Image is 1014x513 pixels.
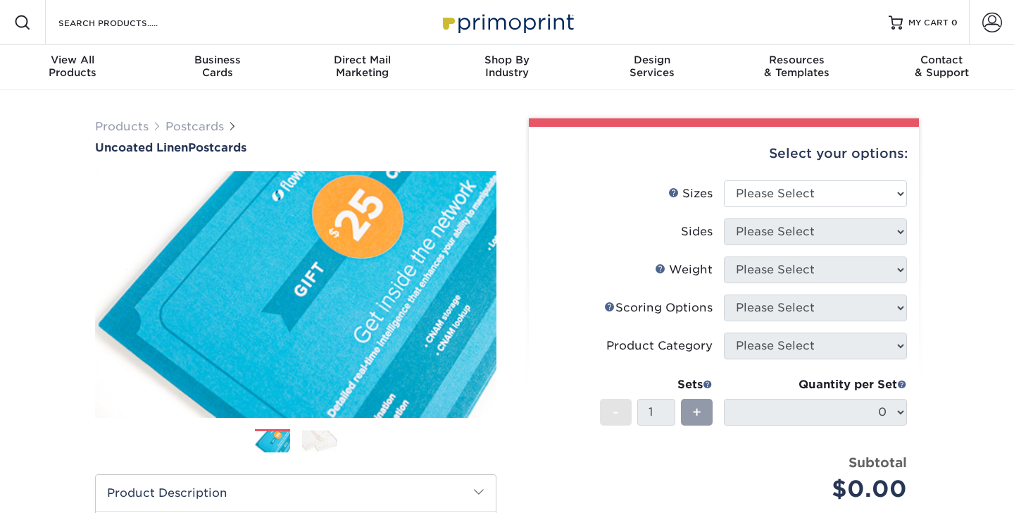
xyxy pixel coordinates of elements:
[725,54,870,66] span: Resources
[57,14,194,31] input: SEARCH PRODUCTS.....
[95,141,496,154] h1: Postcards
[734,472,907,506] div: $0.00
[692,402,701,423] span: +
[580,54,725,79] div: Services
[869,54,1014,79] div: & Support
[289,54,434,79] div: Marketing
[95,141,188,154] span: Uncoated Linen
[434,54,580,66] span: Shop By
[434,54,580,79] div: Industry
[908,17,949,29] span: MY CART
[613,402,619,423] span: -
[302,430,337,452] img: Postcards 02
[289,45,434,90] a: Direct MailMarketing
[951,18,958,27] span: 0
[869,45,1014,90] a: Contact& Support
[604,299,713,316] div: Scoring Options
[725,45,870,90] a: Resources& Templates
[580,45,725,90] a: DesignServices
[681,223,713,240] div: Sides
[95,156,496,433] img: Uncoated Linen 01
[165,120,224,133] a: Postcards
[95,120,149,133] a: Products
[145,54,290,79] div: Cards
[434,45,580,90] a: Shop ByIndustry
[95,141,496,154] a: Uncoated LinenPostcards
[289,54,434,66] span: Direct Mail
[724,376,907,393] div: Quantity per Set
[869,54,1014,66] span: Contact
[606,338,713,354] div: Product Category
[145,45,290,90] a: BusinessCards
[580,54,725,66] span: Design
[600,376,713,393] div: Sets
[668,185,713,202] div: Sizes
[540,127,908,180] div: Select your options:
[145,54,290,66] span: Business
[655,261,713,278] div: Weight
[725,54,870,79] div: & Templates
[849,455,907,470] strong: Subtotal
[437,7,577,37] img: Primoprint
[255,430,290,455] img: Postcards 01
[96,475,496,511] h2: Product Description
